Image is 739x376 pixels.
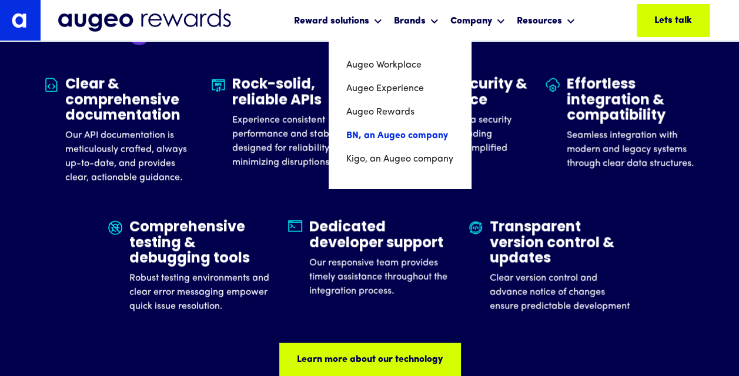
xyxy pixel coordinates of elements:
[65,78,193,124] h5: Clear & comprehensive documentation
[637,4,710,37] a: Lets talk
[394,14,426,28] div: Brands
[517,14,562,28] div: Resources
[291,5,385,36] div: Reward solutions
[450,14,492,28] div: Company
[309,256,451,298] p: Our responsive team provides timely assistance throughout the integration process.
[346,77,453,100] a: Augeo Experience
[232,78,360,109] h5: Rock-solid, reliable APIs
[309,220,451,251] h5: Dedicated developer support
[490,271,631,314] p: Clear version control and advance notice of changes ensure predictable development
[65,129,193,185] p: Our API documentation is meticulously crafted, always up-to-date, and provides clear, actionable ...
[391,5,442,36] div: Brands
[329,36,471,189] nav: Brands
[567,78,695,124] h5: Effortless integration & compatibility
[490,220,631,267] h5: Transparent version control & updates
[346,53,453,77] a: Augeo Workplace
[129,271,271,314] p: Robust testing environments and clear error messaging empower quick issue resolution.
[279,343,460,376] a: Learn more about our technology
[129,220,271,267] h5: Comprehensive testing & debugging tools
[346,124,453,147] a: BN, an Augeo company
[447,5,508,36] div: Company
[294,14,369,28] div: Reward solutions
[346,100,453,124] a: Augeo Rewards
[514,5,578,36] div: Resources
[567,129,695,171] p: Seamless integration with modern and legacy systems through clear data structures.
[346,147,453,171] a: Kigo, an Augeo company
[232,113,360,170] p: Experience consistent performance and stability designed for reliability, minimizing disruptions.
